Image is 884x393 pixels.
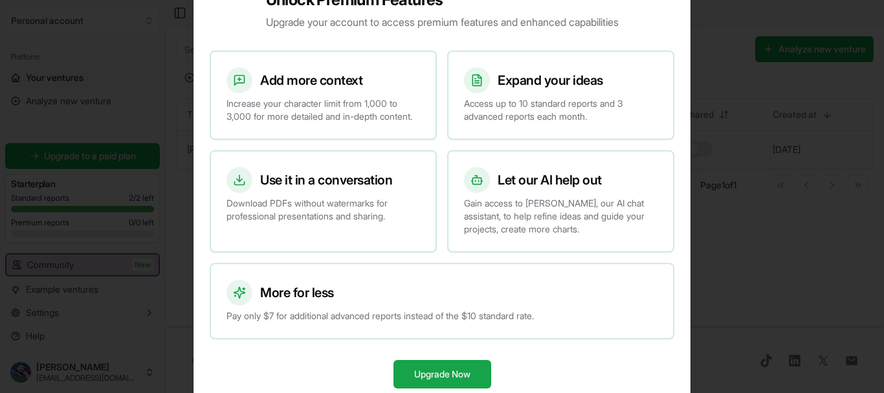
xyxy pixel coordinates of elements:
h3: More for less [260,284,334,302]
p: Download PDFs without watermarks for professional presentations and sharing. [227,197,420,223]
h3: Add more context [260,71,362,89]
p: Access up to 10 standard reports and 3 advanced reports each month. [464,97,657,123]
p: Pay only $7 for additional advanced reports instead of the $10 standard rate. [227,309,657,322]
p: Increase your character limit from 1,000 to 3,000 for more detailed and in-depth content. [227,97,420,123]
p: Gain access to [PERSON_NAME], our AI chat assistant, to help refine ideas and guide your projects... [464,197,657,236]
p: Upgrade your account to access premium features and enhanced capabilities [266,14,619,30]
h3: Let our AI help out [498,171,602,189]
h3: Expand your ideas [498,71,603,89]
button: Upgrade Now [393,360,491,388]
h3: Use it in a conversation [260,171,392,189]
